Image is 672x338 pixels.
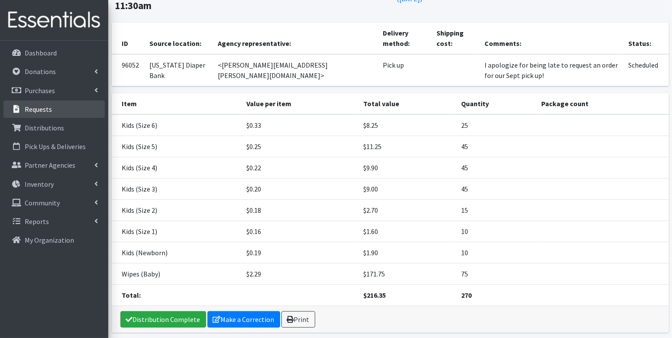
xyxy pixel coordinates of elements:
th: Total value [358,93,456,114]
a: Inventory [3,175,105,193]
td: $0.22 [241,157,358,178]
a: Make a Correction [207,311,280,328]
a: Dashboard [3,44,105,62]
td: Kids (Size 2) [112,199,242,221]
p: Dashboard [25,49,57,57]
th: Value per item [241,93,358,114]
a: Distributions [3,119,105,136]
a: Community [3,194,105,211]
td: [US_STATE] Diaper Bank [145,54,213,86]
td: 75 [456,263,536,284]
p: Purchases [25,86,55,95]
td: $0.19 [241,242,358,263]
td: 45 [456,157,536,178]
p: Community [25,198,60,207]
a: My Organization [3,231,105,249]
td: $2.29 [241,263,358,284]
th: Package count [536,93,669,114]
td: Kids (Size 6) [112,114,242,136]
a: Pick Ups & Deliveries [3,138,105,155]
td: 45 [456,136,536,157]
th: Shipping cost: [431,23,480,54]
td: $8.25 [358,114,456,136]
td: $1.60 [358,221,456,242]
td: $0.18 [241,199,358,221]
td: Kids (Size 4) [112,157,242,178]
td: 45 [456,178,536,199]
a: Requests [3,101,105,118]
td: 25 [456,114,536,136]
a: Reports [3,213,105,230]
th: Source location: [145,23,213,54]
td: $0.33 [241,114,358,136]
td: Kids (Size 5) [112,136,242,157]
td: Scheduled [623,54,669,86]
td: Kids (Newborn) [112,242,242,263]
td: $9.90 [358,157,456,178]
td: 15 [456,199,536,221]
strong: 270 [461,291,472,299]
p: Requests [25,105,52,114]
img: HumanEssentials [3,6,105,35]
p: Partner Agencies [25,161,75,169]
th: ID [112,23,145,54]
td: 10 [456,221,536,242]
p: My Organization [25,236,74,244]
a: Partner Agencies [3,156,105,174]
td: Kids (Size 1) [112,221,242,242]
p: Distributions [25,123,64,132]
td: $0.16 [241,221,358,242]
td: Pick up [378,54,431,86]
td: <[PERSON_NAME][EMAIL_ADDRESS][PERSON_NAME][DOMAIN_NAME]> [213,54,378,86]
p: Pick Ups & Deliveries [25,142,86,151]
a: Donations [3,63,105,80]
strong: $216.35 [363,291,386,299]
td: $0.25 [241,136,358,157]
td: $9.00 [358,178,456,199]
th: Delivery method: [378,23,431,54]
td: $1.90 [358,242,456,263]
td: $11.25 [358,136,456,157]
th: Agency representative: [213,23,378,54]
th: Status: [623,23,669,54]
td: 96052 [112,54,145,86]
p: Donations [25,67,56,76]
th: Quantity [456,93,536,114]
a: Distribution Complete [120,311,206,328]
td: I apologize for being late to request an order for our Sept pick up! [479,54,623,86]
td: Kids (Size 3) [112,178,242,199]
p: Inventory [25,180,54,188]
td: $171.75 [358,263,456,284]
a: Purchases [3,82,105,99]
p: Reports [25,217,49,226]
th: Item [112,93,242,114]
th: Comments: [479,23,623,54]
td: 10 [456,242,536,263]
td: $2.70 [358,199,456,221]
td: $0.20 [241,178,358,199]
td: Wipes (Baby) [112,263,242,284]
a: Print [281,311,315,328]
strong: Total: [122,291,141,299]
